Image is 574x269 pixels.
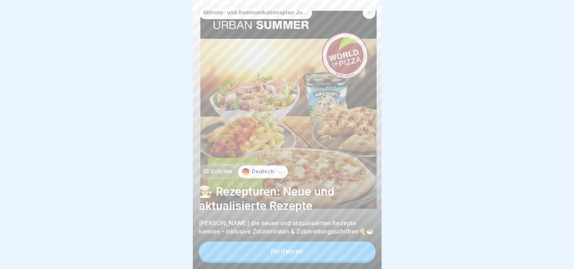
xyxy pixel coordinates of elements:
p: 10 Schritte [203,168,232,175]
p: Aktions- und Kommunikationsplan Juni bis August [203,9,308,16]
p: 🧑‍🍳 Rezepturen: Neue und aktualisierte Rezepte [199,184,375,213]
div: Fortfahren [271,248,303,255]
button: Fortfahren [199,241,375,261]
p: [PERSON_NAME] die neuen und aktualisierten Rezepte kennen – inklusive Zutatenlisten & Zubereitung... [199,219,375,235]
img: de.svg [242,168,249,176]
p: Deutsch [252,168,274,175]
